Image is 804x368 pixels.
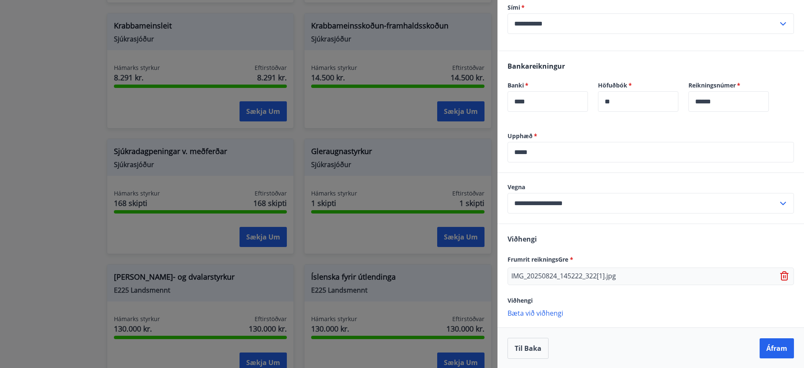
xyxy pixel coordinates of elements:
[508,142,794,162] div: Upphæð
[508,81,588,90] label: Banki
[508,234,537,244] span: Viðhengi
[511,271,616,281] p: IMG_20250824_145222_322[1].jpg
[508,255,573,263] span: Frumrit reikningsGre
[688,81,769,90] label: Reikningsnúmer
[598,81,678,90] label: Höfuðbók
[508,62,565,71] span: Bankareikningur
[508,338,549,359] button: Til baka
[508,183,794,191] label: Vegna
[508,3,794,12] label: Sími
[760,338,794,358] button: Áfram
[508,296,533,304] span: Viðhengi
[508,132,794,140] label: Upphæð
[508,309,794,317] p: Bæta við viðhengi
